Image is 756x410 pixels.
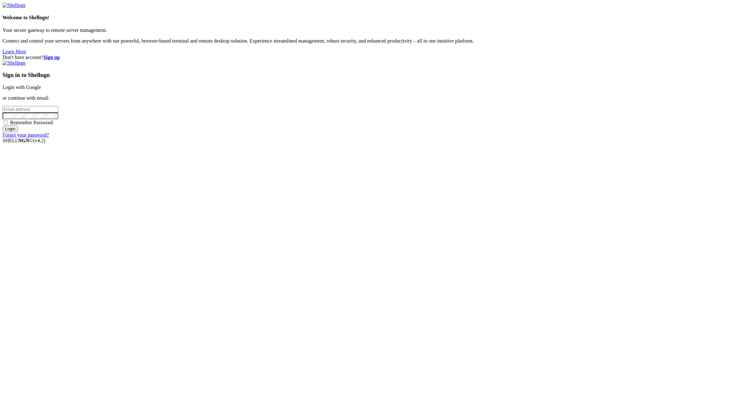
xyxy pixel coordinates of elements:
[10,120,53,125] span: Remember Password
[3,132,49,138] a: Forgot your password?
[3,3,26,8] img: Shellngn
[3,72,753,79] h3: Sign in to Shellngn
[3,126,18,132] input: Login
[3,15,753,20] h4: Welcome to Shellngn!
[3,106,58,113] input: Email address
[18,138,30,143] b: NGN
[3,49,26,54] a: Learn More
[3,27,753,33] p: Your secure gateway to remote server management.
[3,38,753,44] p: Connect and control your servers from anywhere with our powerful, browser-based terminal and remo...
[4,120,8,124] input: Remember Password
[33,138,46,143] span: 4.2.0
[3,85,41,90] a: Login with Google
[3,138,45,143] span: SHELL ©
[43,55,60,60] a: Sign up
[3,95,753,101] p: or continue with email:
[3,60,26,66] img: Shellngn
[3,55,753,60] div: Don't have account?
